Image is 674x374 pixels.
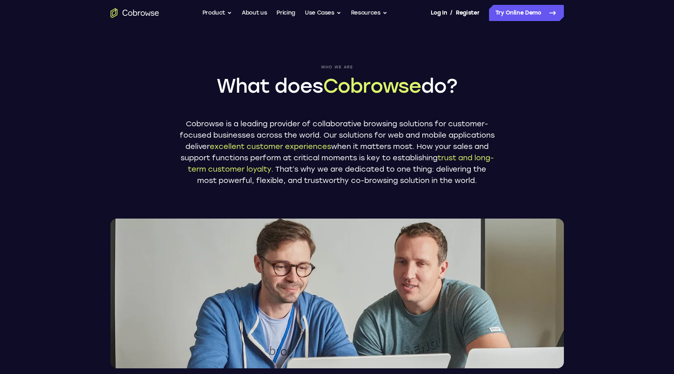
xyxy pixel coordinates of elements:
button: Resources [351,5,387,21]
a: Register [456,5,479,21]
a: Try Online Demo [489,5,564,21]
a: Log In [431,5,447,21]
span: / [450,8,453,18]
a: Pricing [276,5,295,21]
span: excellent customer experiences [210,142,331,151]
span: Who we are [179,65,495,70]
a: Go to the home page [111,8,159,18]
button: Use Cases [305,5,341,21]
span: Cobrowse [323,74,421,98]
p: Cobrowse is a leading provider of collaborative browsing solutions for customer-focused businesse... [179,118,495,186]
img: Two Cobrowse software developers, João and Ross, working on their computers [111,219,564,368]
button: Product [202,5,232,21]
h1: What does do? [179,73,495,99]
a: About us [242,5,267,21]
